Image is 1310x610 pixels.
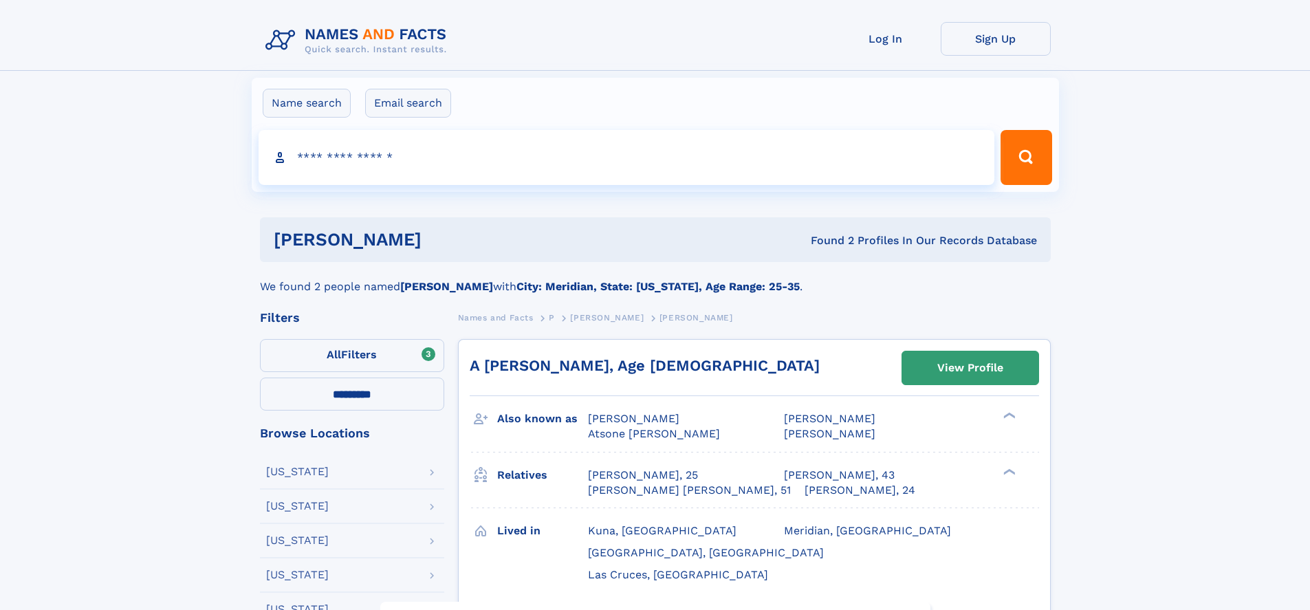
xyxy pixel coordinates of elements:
a: A [PERSON_NAME], Age [DEMOGRAPHIC_DATA] [470,357,820,374]
span: [PERSON_NAME] [784,412,875,425]
a: [PERSON_NAME] [PERSON_NAME], 51 [588,483,791,498]
span: [GEOGRAPHIC_DATA], [GEOGRAPHIC_DATA] [588,546,824,559]
span: [PERSON_NAME] [570,313,644,323]
label: Filters [260,339,444,372]
span: [PERSON_NAME] [659,313,733,323]
input: search input [259,130,995,185]
a: [PERSON_NAME], 43 [784,468,895,483]
h1: [PERSON_NAME] [274,231,616,248]
div: Found 2 Profiles In Our Records Database [616,233,1037,248]
div: [US_STATE] [266,569,329,580]
img: Logo Names and Facts [260,22,458,59]
a: [PERSON_NAME], 25 [588,468,698,483]
a: View Profile [902,351,1038,384]
button: Search Button [1001,130,1051,185]
span: [PERSON_NAME] [784,427,875,440]
b: City: Meridian, State: [US_STATE], Age Range: 25-35 [516,280,800,293]
div: ❯ [1000,467,1016,476]
div: We found 2 people named with . [260,262,1051,295]
div: Browse Locations [260,427,444,439]
h3: Relatives [497,464,588,487]
b: [PERSON_NAME] [400,280,493,293]
h3: Lived in [497,519,588,543]
span: Las Cruces, [GEOGRAPHIC_DATA] [588,568,768,581]
label: Name search [263,89,351,118]
a: [PERSON_NAME] [570,309,644,326]
a: Sign Up [941,22,1051,56]
span: All [327,348,341,361]
div: [US_STATE] [266,501,329,512]
a: Log In [831,22,941,56]
span: P [549,313,555,323]
h3: Also known as [497,407,588,431]
span: [PERSON_NAME] [588,412,679,425]
span: Kuna, [GEOGRAPHIC_DATA] [588,524,736,537]
div: ❯ [1000,411,1016,420]
div: Filters [260,312,444,324]
a: Names and Facts [458,309,534,326]
a: P [549,309,555,326]
label: Email search [365,89,451,118]
span: Atsone [PERSON_NAME] [588,427,720,440]
div: [US_STATE] [266,535,329,546]
div: [US_STATE] [266,466,329,477]
a: [PERSON_NAME], 24 [805,483,915,498]
span: Meridian, [GEOGRAPHIC_DATA] [784,524,951,537]
div: View Profile [937,352,1003,384]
